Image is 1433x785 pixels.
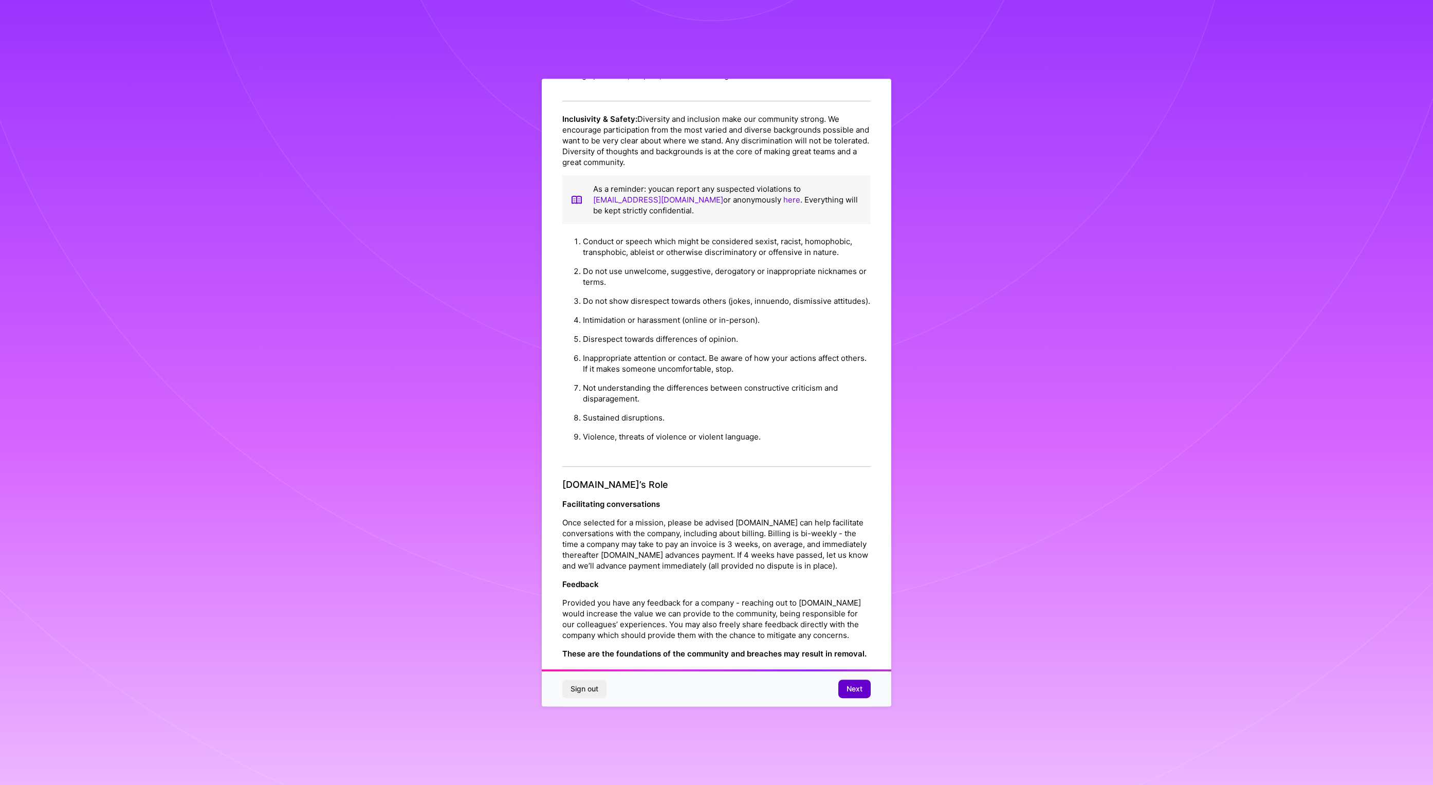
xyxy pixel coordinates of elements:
[562,114,637,124] strong: Inclusivity & Safety:
[583,408,871,427] li: Sustained disruptions.
[783,195,800,205] a: here
[562,499,660,509] strong: Facilitating conversations
[583,349,871,378] li: Inappropriate attention or contact. Be aware of how your actions affect others. If it makes someo...
[583,232,871,262] li: Conduct or speech which might be considered sexist, racist, homophobic, transphobic, ableist or o...
[562,680,607,698] button: Sign out
[847,684,862,694] span: Next
[583,427,871,446] li: Violence, threats of violence or violent language.
[562,517,871,571] p: Once selected for a mission, please be advised [DOMAIN_NAME] can help facilitate conversations wi...
[562,597,871,641] p: Provided you have any feedback for a company - reaching out to [DOMAIN_NAME] would increase the v...
[583,291,871,311] li: Do not show disrespect towards others (jokes, innuendo, dismissive attitudes).
[838,680,871,698] button: Next
[593,195,723,205] a: [EMAIL_ADDRESS][DOMAIN_NAME]
[583,378,871,408] li: Not understanding the differences between constructive criticism and disparagement.
[562,479,871,490] h4: [DOMAIN_NAME]’s Role
[562,114,871,168] p: Diversity and inclusion make our community strong. We encourage participation from the most varie...
[583,262,871,291] li: Do not use unwelcome, suggestive, derogatory or inappropriate nicknames or terms.
[571,684,598,694] span: Sign out
[583,330,871,349] li: Disrespect towards differences of opinion.
[571,184,583,216] img: book icon
[593,184,862,216] p: As a reminder: you can report any suspected violations to or anonymously . Everything will be kep...
[583,311,871,330] li: Intimidation or harassment (online or in-person).
[562,649,867,659] strong: These are the foundations of the community and breaches may result in removal.
[562,579,599,589] strong: Feedback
